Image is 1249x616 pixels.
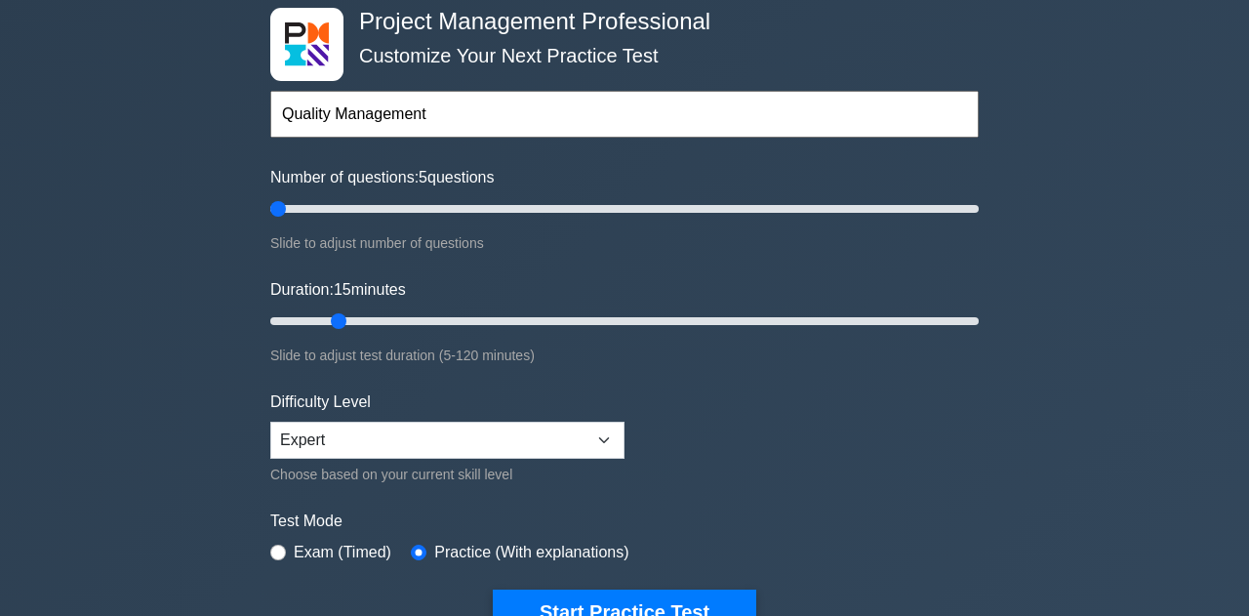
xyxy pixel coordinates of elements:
[351,8,883,36] h4: Project Management Professional
[270,390,371,414] label: Difficulty Level
[270,231,979,255] div: Slide to adjust number of questions
[294,541,391,564] label: Exam (Timed)
[270,166,494,189] label: Number of questions: questions
[270,510,979,533] label: Test Mode
[270,463,624,486] div: Choose based on your current skill level
[270,91,979,138] input: Start typing to filter on topic or concept...
[334,281,351,298] span: 15
[270,278,406,302] label: Duration: minutes
[419,169,427,185] span: 5
[434,541,628,564] label: Practice (With explanations)
[270,344,979,367] div: Slide to adjust test duration (5-120 minutes)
